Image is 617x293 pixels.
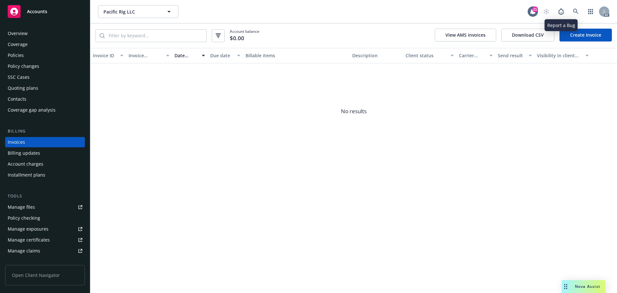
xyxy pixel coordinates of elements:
[5,213,85,223] a: Policy checking
[8,39,28,50] div: Coverage
[8,137,25,147] div: Invoices
[5,94,85,104] a: Contacts
[5,39,85,50] a: Coverage
[8,72,30,82] div: SSC Cases
[8,94,26,104] div: Contacts
[5,50,85,60] a: Policies
[5,105,85,115] a: Coverage gap analysis
[5,193,85,199] div: Tools
[5,128,85,134] div: Billing
[8,50,24,60] div: Policies
[5,28,85,39] a: Overview
[575,284,600,289] span: Nova Assist
[555,5,568,18] a: Report a Bug
[8,28,28,39] div: Overview
[246,52,347,59] div: Billable items
[5,72,85,82] a: SSC Cases
[129,52,163,59] div: Invoice amount
[459,52,486,59] div: Carrier status
[8,148,40,158] div: Billing updates
[537,52,582,59] div: Visibility in client dash
[210,52,234,59] div: Due date
[5,235,85,245] a: Manage certificates
[562,280,570,293] div: Drag to move
[569,5,582,18] a: Search
[8,257,38,267] div: Manage BORs
[8,159,43,169] div: Account charges
[208,48,243,63] button: Due date
[5,257,85,267] a: Manage BORs
[8,235,50,245] div: Manage certificates
[495,48,534,63] button: Send result
[350,48,403,63] button: Description
[584,5,597,18] a: Switch app
[90,63,617,160] span: No results
[540,5,553,18] a: Start snowing
[8,83,38,93] div: Quoting plans
[8,61,39,71] div: Policy changes
[103,8,159,15] span: Pacific Rig LLC
[90,48,126,63] button: Invoice ID
[5,202,85,212] a: Manage files
[5,83,85,93] a: Quoting plans
[532,6,538,12] div: 21
[5,137,85,147] a: Invoices
[501,29,554,41] button: Download CSV
[559,29,612,41] a: Create Invoice
[8,213,40,223] div: Policy checking
[456,48,496,63] button: Carrier status
[243,48,350,63] button: Billable items
[5,224,85,234] a: Manage exposures
[8,246,40,256] div: Manage claims
[105,30,206,42] input: Filter by keyword...
[8,224,49,234] div: Manage exposures
[174,52,198,59] div: Date issued
[230,29,259,43] span: Account balance
[8,202,35,212] div: Manage files
[5,159,85,169] a: Account charges
[5,246,85,256] a: Manage claims
[5,3,85,21] a: Accounts
[5,265,85,285] span: Open Client Navigator
[5,148,85,158] a: Billing updates
[562,280,605,293] button: Nova Assist
[403,48,456,63] button: Client status
[100,33,105,38] svg: Search
[435,29,496,41] button: View AMS invoices
[498,52,525,59] div: Send result
[406,52,447,59] div: Client status
[534,48,591,63] button: Visibility in client dash
[352,52,400,59] div: Description
[172,48,208,63] button: Date issued
[27,9,47,14] span: Accounts
[93,52,116,59] div: Invoice ID
[98,5,178,18] button: Pacific Rig LLC
[5,61,85,71] a: Policy changes
[230,34,244,42] span: $0.00
[8,170,45,180] div: Installment plans
[8,105,56,115] div: Coverage gap analysis
[5,170,85,180] a: Installment plans
[126,48,172,63] button: Invoice amount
